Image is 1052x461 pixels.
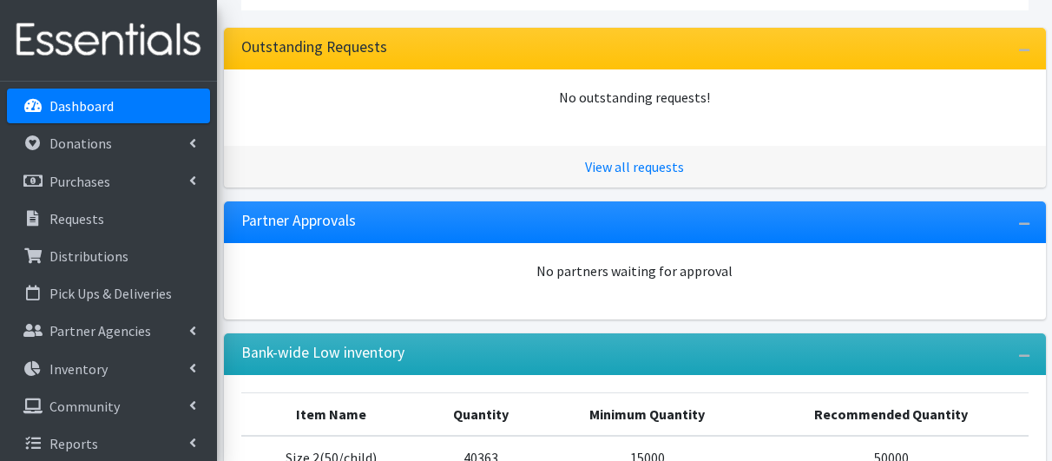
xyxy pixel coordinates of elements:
p: Dashboard [49,97,114,115]
a: Donations [7,126,210,161]
p: Requests [49,210,104,227]
p: Reports [49,435,98,452]
img: HumanEssentials [7,11,210,69]
p: Purchases [49,173,110,190]
p: Pick Ups & Deliveries [49,285,172,302]
h3: Partner Approvals [241,212,356,230]
p: Donations [49,135,112,152]
p: Distributions [49,247,128,265]
th: Minimum Quantity [541,393,754,437]
a: Reports [7,426,210,461]
p: Community [49,398,120,415]
a: Partner Agencies [7,313,210,348]
p: Partner Agencies [49,322,151,339]
div: No outstanding requests! [241,87,1029,108]
a: Requests [7,201,210,236]
a: Distributions [7,239,210,273]
a: Community [7,389,210,424]
th: Recommended Quantity [754,393,1028,437]
a: Inventory [7,352,210,386]
h3: Outstanding Requests [241,38,387,56]
a: Purchases [7,164,210,199]
a: Pick Ups & Deliveries [7,276,210,311]
p: Inventory [49,360,108,378]
th: Item Name [241,393,421,437]
div: No partners waiting for approval [241,260,1029,281]
th: Quantity [421,393,541,437]
h3: Bank-wide Low inventory [241,344,404,362]
a: Dashboard [7,89,210,123]
a: View all requests [585,158,684,175]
